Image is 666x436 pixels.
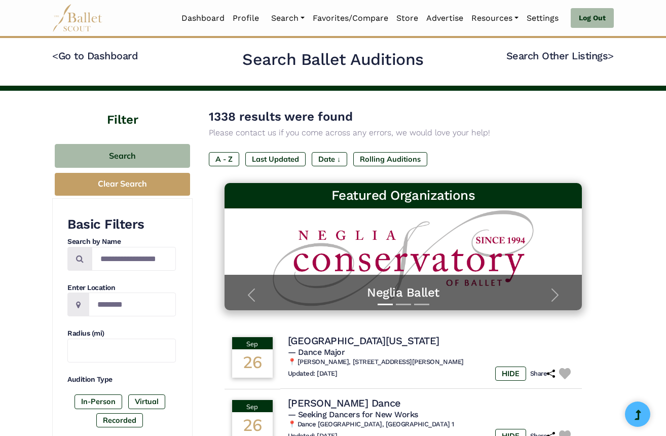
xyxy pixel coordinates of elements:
h4: [GEOGRAPHIC_DATA][US_STATE] [288,334,439,347]
button: Clear Search [55,173,190,196]
div: Sep [232,400,273,412]
a: Advertise [422,8,467,29]
label: Recorded [96,413,143,427]
span: 1338 results were found [209,110,353,124]
a: Log Out [571,8,614,28]
h4: Radius (mi) [67,329,176,339]
a: Profile [229,8,263,29]
a: <Go to Dashboard [52,50,138,62]
a: Neglia Ballet [235,285,572,301]
button: Slide 2 [396,299,411,310]
h6: 📍 Dance [GEOGRAPHIC_DATA], [GEOGRAPHIC_DATA] 1 [288,420,575,429]
label: Rolling Auditions [353,152,427,166]
a: Search [267,8,309,29]
h4: Filter [52,91,193,129]
label: A - Z [209,152,239,166]
button: Search [55,144,190,168]
span: — Dance Major [288,347,345,357]
h3: Featured Organizations [233,187,574,204]
button: Slide 1 [378,299,393,310]
a: Dashboard [177,8,229,29]
h6: 📍 [PERSON_NAME], [STREET_ADDRESS][PERSON_NAME] [288,358,575,367]
label: Virtual [128,394,165,409]
div: 26 [232,349,273,378]
input: Location [89,293,176,316]
h6: Share [530,370,556,378]
input: Search by names... [92,247,176,271]
h4: Search by Name [67,237,176,247]
h6: Updated: [DATE] [288,370,338,378]
h4: Audition Type [67,375,176,385]
h4: [PERSON_NAME] Dance [288,396,401,410]
div: Sep [232,337,273,349]
h3: Basic Filters [67,216,176,233]
label: In-Person [75,394,122,409]
code: > [608,49,614,62]
a: Settings [523,8,563,29]
a: Resources [467,8,523,29]
a: Store [392,8,422,29]
label: Last Updated [245,152,306,166]
label: HIDE [495,367,526,381]
code: < [52,49,58,62]
a: Search Other Listings> [506,50,614,62]
a: Favorites/Compare [309,8,392,29]
button: Slide 3 [414,299,429,310]
h4: Enter Location [67,283,176,293]
h2: Search Ballet Auditions [242,49,424,70]
p: Please contact us if you come across any errors, we would love your help! [209,126,598,139]
label: Date ↓ [312,152,347,166]
span: — Seeking Dancers for New Works [288,410,418,419]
